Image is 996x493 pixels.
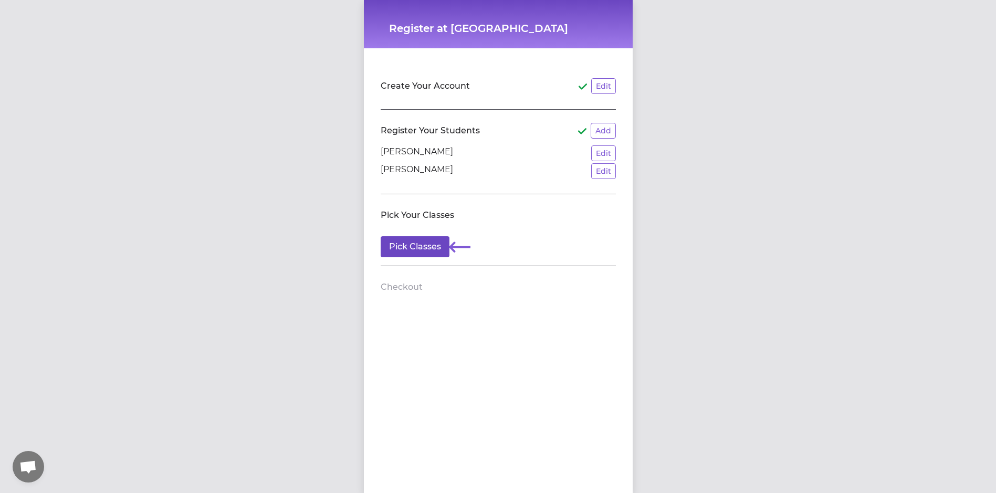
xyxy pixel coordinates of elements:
[13,451,44,482] div: Open chat
[381,236,449,257] button: Pick Classes
[591,123,616,139] button: Add
[591,163,616,179] button: Edit
[381,163,453,179] p: [PERSON_NAME]
[381,209,454,222] h2: Pick Your Classes
[381,80,470,92] h2: Create Your Account
[389,21,607,36] h1: Register at [GEOGRAPHIC_DATA]
[591,145,616,161] button: Edit
[381,281,423,293] h2: Checkout
[591,78,616,94] button: Edit
[381,124,480,137] h2: Register Your Students
[381,145,453,161] p: [PERSON_NAME]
